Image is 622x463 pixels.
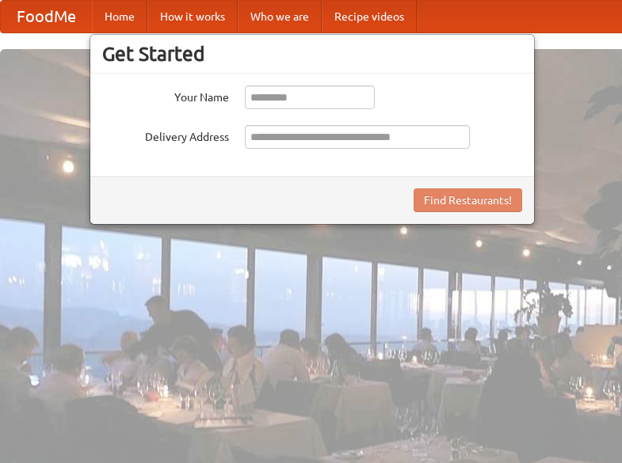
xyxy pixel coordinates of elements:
[147,1,238,32] a: How it works
[414,188,522,212] button: Find Restaurants!
[102,125,229,145] label: Delivery Address
[322,1,417,32] a: Recipe videos
[102,85,229,105] label: Your Name
[238,1,322,32] a: Who we are
[102,42,522,66] h3: Get Started
[92,1,147,32] a: Home
[1,1,92,32] a: FoodMe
